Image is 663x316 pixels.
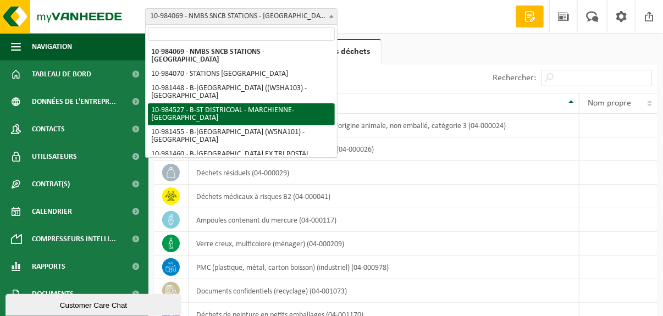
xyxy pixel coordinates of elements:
[148,103,335,125] li: 10-984527 - B-ST DISTRICOAL - MARCHIENNE-[GEOGRAPHIC_DATA]
[32,143,77,170] span: Utilisateurs
[32,88,116,115] span: Données de l'entrepr...
[148,67,335,81] li: 10-984070 - STATIONS [GEOGRAPHIC_DATA]
[32,33,72,60] span: Navigation
[588,99,631,108] span: Nom propre
[189,114,580,137] td: déchet alimentaire, contenant des produits d'origine animale, non emballé, catégorie 3 (04-000024)
[32,198,72,225] span: Calendrier
[145,8,338,25] span: 10-984069 - NMBS SNCB STATIONS - SINT-GILLIS
[189,232,580,256] td: verre creux, multicolore (ménager) (04-000209)
[493,74,536,83] label: Rechercher:
[148,81,335,103] li: 10-981448 - B-[GEOGRAPHIC_DATA] ((W5HA103) - [GEOGRAPHIC_DATA]
[32,170,70,198] span: Contrat(s)
[32,280,74,308] span: Documents
[189,279,580,303] td: documents confidentiels (recyclage) (04-001073)
[189,137,580,161] td: carton et papier, non-conditionné (industriel) (04-000026)
[148,125,335,147] li: 10-981455 - B-[GEOGRAPHIC_DATA] (W5NA101) - [GEOGRAPHIC_DATA]
[148,45,335,67] li: 10-984069 - NMBS SNCB STATIONS - [GEOGRAPHIC_DATA]
[32,115,65,143] span: Contacts
[32,253,65,280] span: Rapports
[189,161,580,185] td: déchets résiduels (04-000029)
[32,225,116,253] span: Compresseurs intelli...
[189,208,580,232] td: ampoules contenant du mercure (04-000117)
[5,292,184,316] iframe: chat widget
[146,9,337,24] span: 10-984069 - NMBS SNCB STATIONS - SINT-GILLIS
[148,147,335,169] li: 10-981460 - B-[GEOGRAPHIC_DATA] EX TRI POSTAL (W5HA101) - [GEOGRAPHIC_DATA]
[189,185,580,208] td: déchets médicaux à risques B2 (04-000041)
[32,60,91,88] span: Tableau de bord
[315,39,381,64] a: Vos déchets
[189,256,580,279] td: PMC (plastique, métal, carton boisson) (industriel) (04-000978)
